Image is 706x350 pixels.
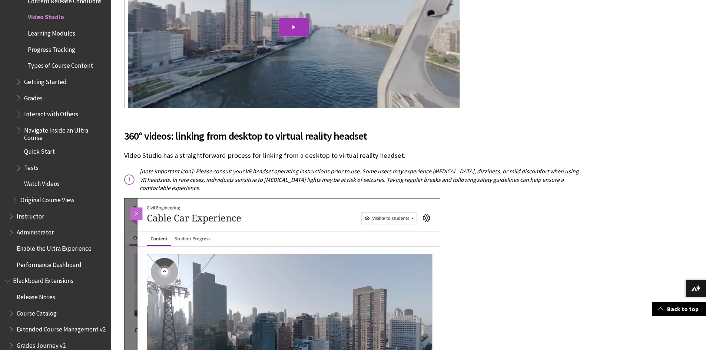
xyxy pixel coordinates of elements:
[28,27,75,37] span: Learning Modules
[24,178,60,188] span: Watch Videos
[17,291,55,301] span: Release Notes
[17,323,106,333] span: Extended Course Management v2
[17,242,92,252] span: Enable the Ultra Experience
[28,11,64,21] span: Video Studio
[652,302,706,316] a: Back to top
[24,124,106,141] span: Navigate Inside an Ultra Course
[17,339,66,349] span: Grades Journey v2
[17,307,57,317] span: Course Catalog
[20,194,74,204] span: Original Course View
[124,151,584,160] p: Video Studio has a straightforward process for linking from a desktop to virtual reality headset.
[17,226,54,236] span: Administrator
[24,145,55,155] span: Quick Start
[24,161,39,171] span: Tests
[17,210,44,220] span: Instructor
[24,92,43,102] span: Grades
[24,108,78,118] span: Interact with Others
[13,275,73,285] span: Blackboard Extensions
[24,76,67,86] span: Getting Started
[28,43,75,53] span: Progress Tracking
[124,167,584,192] p: [note important icon]: Please consult your VR headset operating instructions prior to use. Some u...
[17,259,82,269] span: Performance Dashboard
[124,128,584,144] span: 360° videos: linking from desktop to virtual reality headset
[28,60,93,70] span: Types of Course Content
